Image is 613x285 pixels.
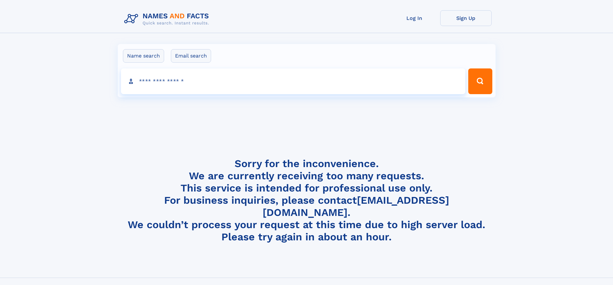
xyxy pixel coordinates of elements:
[171,49,211,63] label: Email search
[263,194,449,218] a: [EMAIL_ADDRESS][DOMAIN_NAME]
[122,10,214,28] img: Logo Names and Facts
[121,68,466,94] input: search input
[123,49,164,63] label: Name search
[440,10,492,26] a: Sign Up
[468,68,492,94] button: Search Button
[389,10,440,26] a: Log In
[122,157,492,243] h4: Sorry for the inconvenience. We are currently receiving too many requests. This service is intend...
